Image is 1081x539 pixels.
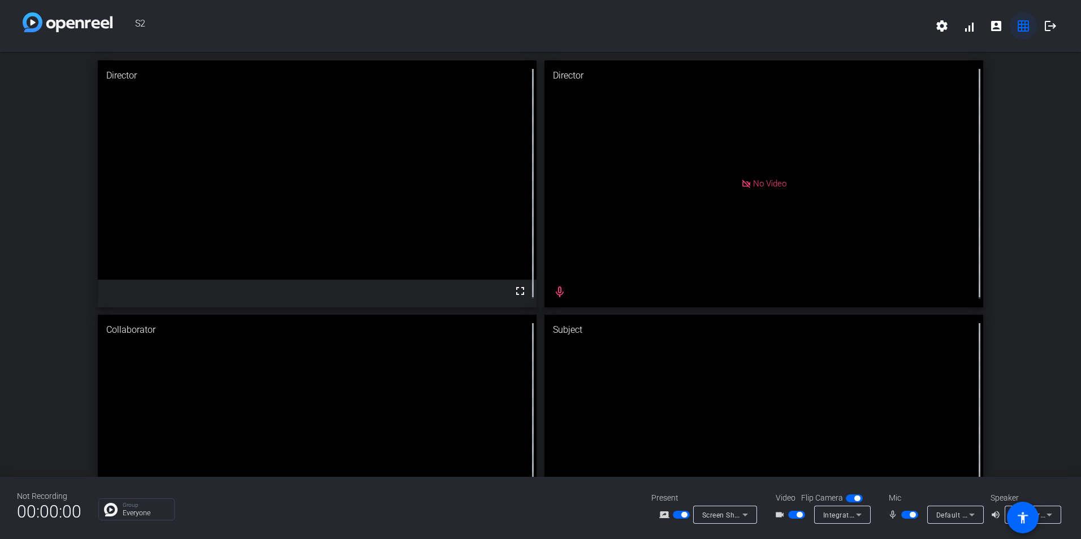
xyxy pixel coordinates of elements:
div: Director [544,60,983,91]
mat-icon: fullscreen [513,284,527,298]
img: Chat Icon [104,503,118,516]
span: Integrated Webcam (0bda:555e) [823,510,931,519]
img: white-gradient.svg [23,12,113,32]
mat-icon: videocam_outline [775,508,788,521]
div: Director [98,60,537,91]
span: No Video [753,179,786,189]
mat-icon: account_box [989,19,1003,33]
mat-icon: screen_share_outline [659,508,673,521]
div: Not Recording [17,490,81,502]
mat-icon: mic_none [888,508,901,521]
span: Video [776,492,795,504]
span: S2 [113,12,928,40]
div: Subject [544,315,983,345]
mat-icon: grid_on [1017,19,1030,33]
mat-icon: settings [935,19,949,33]
p: Group [123,502,168,508]
div: Speaker [991,492,1058,504]
span: Flip Camera [801,492,843,504]
mat-icon: accessibility [1016,511,1030,524]
mat-icon: logout [1044,19,1057,33]
button: signal_cellular_alt [955,12,983,40]
span: Screen Sharing [702,510,752,519]
div: Present [651,492,764,504]
p: Everyone [123,510,168,516]
mat-icon: volume_up [991,508,1004,521]
div: Mic [877,492,991,504]
div: Collaborator [98,315,537,345]
span: 00:00:00 [17,498,81,525]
